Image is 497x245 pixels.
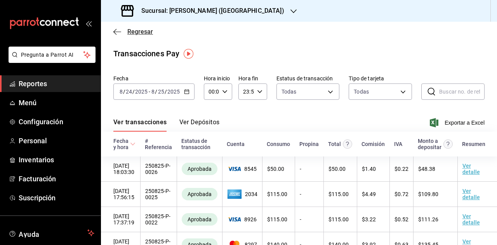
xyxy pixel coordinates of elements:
a: Ver detalle [462,213,480,226]
div: IVA [394,141,402,147]
span: Facturación [19,174,94,184]
div: Monto a depositar [418,138,441,150]
div: Cuenta [227,141,245,147]
label: Tipo de tarjeta [349,76,412,81]
button: Ver Depósitos [179,118,220,132]
span: $ 115.00 [267,191,287,197]
span: $ 1.40 [362,166,376,172]
input: -- [119,89,123,95]
span: 2034 [227,188,257,200]
input: Buscar no. de referencia [439,84,485,99]
span: Reportes [19,78,94,89]
svg: Este monto equivale al total pagado por el comensal antes de aplicar Comisión e IVA. [343,139,352,149]
div: Todas [354,88,369,96]
button: Ver transacciones [113,118,167,132]
span: Menú [19,97,94,108]
input: -- [151,89,155,95]
button: Regresar [113,28,153,35]
span: / [165,89,167,95]
span: / [123,89,125,95]
span: Suscripción [19,193,94,203]
span: $ 115.00 [328,191,349,197]
label: Hora inicio [204,76,232,81]
span: 8545 [227,166,257,172]
span: Aprobada [184,166,215,172]
td: - [295,207,323,232]
div: Propina [299,141,319,147]
span: 8926 [227,216,257,222]
span: $ 50.00 [328,166,346,172]
span: $ 3.22 [362,216,376,222]
td: [DATE] 17:37:19 [101,207,140,232]
div: navigation tabs [113,118,220,132]
div: Transacciones cobradas de manera exitosa. [182,188,217,200]
label: Fecha [113,76,195,81]
button: open_drawer_menu [85,20,92,26]
span: Aprobada [184,191,215,197]
label: Hora fin [238,76,267,81]
span: $ 109.80 [418,191,438,197]
span: $ 4.49 [362,191,376,197]
div: Resumen [462,141,485,147]
td: 250825-P-0025 [140,182,177,207]
span: Regresar [127,28,153,35]
span: Ayuda [19,228,84,238]
input: ---- [167,89,180,95]
button: Pregunta a Parrot AI [9,47,96,63]
div: Total [328,141,341,147]
button: Exportar a Excel [431,118,485,127]
span: Todas [282,88,297,96]
div: Transacciones cobradas de manera exitosa. [182,213,217,226]
div: Transacciones cobradas de manera exitosa. [182,163,217,175]
span: $ 0.22 [394,166,408,172]
span: / [132,89,135,95]
input: ---- [135,89,148,95]
div: Fecha y hora [113,138,129,150]
span: Aprobada [184,216,215,222]
input: -- [125,89,132,95]
a: Ver detalle [462,188,480,200]
td: - [295,156,323,182]
h3: Sucursal: [PERSON_NAME] ([GEOGRAPHIC_DATA]) [135,6,284,16]
div: Consumo [267,141,290,147]
div: # Referencia [145,138,172,150]
span: $ 48.38 [418,166,435,172]
td: 250825-P-0022 [140,207,177,232]
td: 250825-P-0026 [140,156,177,182]
svg: Este es el monto resultante del total pagado menos comisión e IVA. Esta será la parte que se depo... [443,139,453,149]
span: Configuración [19,116,94,127]
span: $ 50.00 [267,166,284,172]
td: - [295,182,323,207]
span: $ 115.00 [267,216,287,222]
a: Ver detalle [462,163,480,175]
span: Inventarios [19,155,94,165]
input: -- [158,89,165,95]
label: Estatus de transacción [276,76,340,81]
span: $ 0.72 [394,191,408,197]
span: $ 115.00 [328,216,349,222]
span: $ 111.26 [418,216,438,222]
td: [DATE] 17:56:15 [101,182,140,207]
span: / [155,89,157,95]
td: [DATE] 18:03:30 [101,156,140,182]
span: Personal [19,136,94,146]
img: Tooltip marker [184,49,193,59]
div: Estatus de transacción [181,138,217,150]
span: Pregunta a Parrot AI [21,51,83,59]
a: Pregunta a Parrot AI [5,56,96,64]
span: - [149,89,150,95]
div: Comisión [361,141,385,147]
span: Fecha y hora [113,138,136,150]
div: Transacciones Pay [113,48,179,59]
span: $ 0.52 [394,216,408,222]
